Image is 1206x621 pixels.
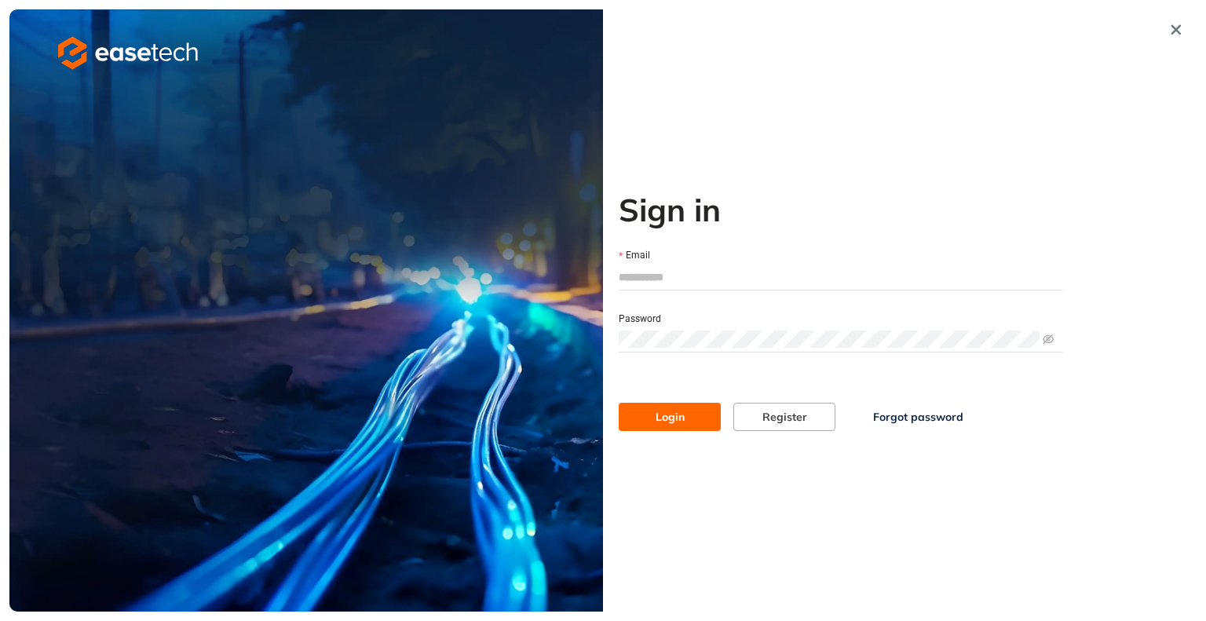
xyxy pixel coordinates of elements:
[619,248,650,263] label: Email
[619,265,1062,289] input: Email
[619,403,721,431] button: Login
[9,9,603,612] img: cover image
[762,408,807,426] span: Register
[619,312,661,327] label: Password
[873,408,963,426] span: Forgot password
[656,408,685,426] span: Login
[733,403,835,431] button: Register
[619,331,1040,348] input: Password
[619,191,1062,228] h2: Sign in
[1043,334,1054,345] span: eye-invisible
[848,403,989,431] button: Forgot password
